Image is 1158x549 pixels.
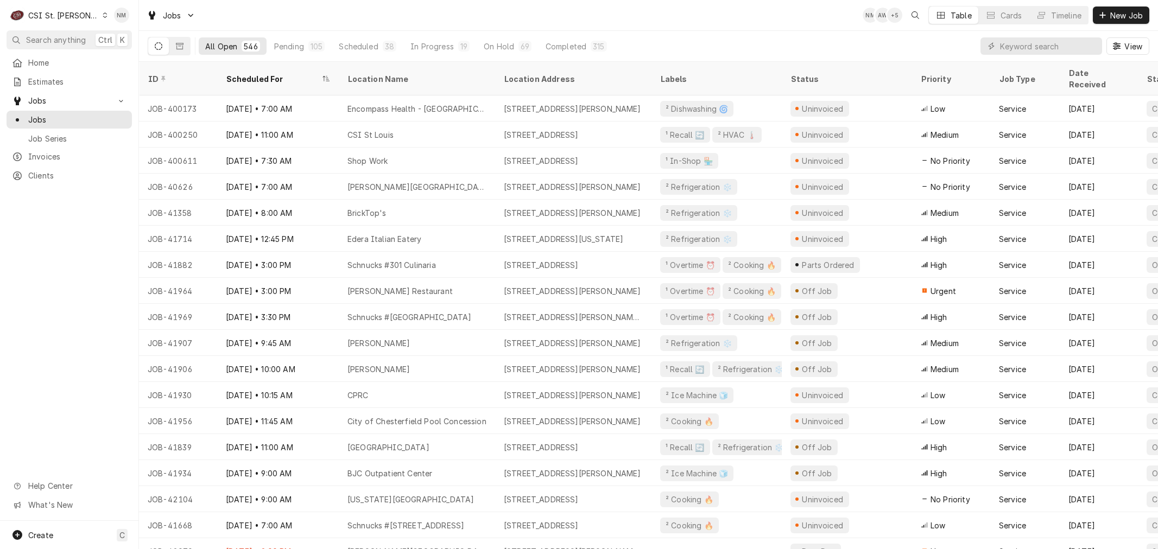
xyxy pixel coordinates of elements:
div: Schnucks #[STREET_ADDRESS] [347,520,464,531]
div: Timeline [1051,10,1081,21]
div: Service [999,103,1026,114]
div: ¹ In-Shop 🏪 [665,155,714,167]
span: High [931,233,947,245]
div: [DATE] [1060,200,1138,226]
span: Home [28,57,126,68]
div: JOB-400611 [139,148,217,174]
span: Low [931,520,945,531]
div: Labels [660,73,773,85]
div: [DATE] • 9:45 AM [217,330,339,356]
div: Off Job [800,311,833,323]
div: JOB-40626 [139,174,217,200]
div: [STREET_ADDRESS] [504,494,579,505]
div: Uninvoiced [801,494,845,505]
span: Estimates [28,76,126,87]
div: CSI St. [PERSON_NAME] [28,10,99,21]
div: In Progress [410,41,454,52]
div: ² Cooking 🔥 [727,259,777,271]
div: Service [999,363,1026,375]
span: C [119,529,125,541]
a: Go to What's New [7,496,132,514]
div: Table [951,10,972,21]
span: View [1122,41,1144,52]
div: [STREET_ADDRESS][PERSON_NAME] [504,181,641,193]
div: Service [999,285,1026,297]
div: Uninvoiced [801,416,845,427]
a: Clients [7,167,132,184]
div: Service [999,442,1026,453]
span: No Priority [931,155,970,167]
span: Search anything [26,34,86,46]
div: [DATE] • 3:30 PM [217,304,339,330]
div: All Open [205,41,237,52]
div: Off Job [800,337,833,349]
div: NM [114,8,129,23]
div: ² Cooking 🔥 [727,311,777,323]
div: JOB-41882 [139,252,217,278]
span: Low [931,416,945,427]
div: [PERSON_NAME][GEOGRAPHIC_DATA] [347,181,486,193]
div: [DATE] [1060,330,1138,356]
div: Location Address [504,73,641,85]
div: Service [999,155,1026,167]
div: [DATE] [1060,382,1138,408]
div: [DATE] • 7:00 AM [217,95,339,122]
div: ² Refrigeration ❄️ [665,233,733,245]
div: Off Job [800,285,833,297]
div: [DATE] [1060,122,1138,148]
div: JOB-42104 [139,486,217,512]
a: Go to Help Center [7,477,132,495]
div: [DATE] • 11:00 AM [217,122,339,148]
div: ² Dishwashing 🌀 [665,103,729,114]
button: View [1106,37,1149,55]
div: [DATE] [1060,252,1138,278]
div: Service [999,129,1026,141]
div: Scheduled For [226,73,319,85]
div: [DATE] • 3:00 PM [217,252,339,278]
div: Service [999,233,1026,245]
div: ¹ Overtime ⏰ [665,285,716,297]
div: Alexandria Wilp's Avatar [875,8,890,23]
div: [DATE] • 10:00 AM [217,356,339,382]
div: 546 [244,41,257,52]
span: New Job [1108,10,1145,21]
div: [STREET_ADDRESS][US_STATE] [504,233,623,245]
div: JOB-41956 [139,408,217,434]
button: Open search [907,7,924,24]
div: JOB-400250 [139,122,217,148]
div: Uninvoiced [801,129,845,141]
div: [DATE] [1060,512,1138,538]
div: ID [148,73,206,85]
span: Ctrl [98,34,112,46]
div: ¹ Overtime ⏰ [665,311,716,323]
a: Go to Jobs [142,7,200,24]
span: Help Center [28,480,125,491]
div: JOB-41668 [139,512,217,538]
span: Urgent [931,285,956,297]
div: [STREET_ADDRESS][PERSON_NAME] [504,207,641,219]
div: ¹ Overtime ⏰ [665,259,716,271]
div: [STREET_ADDRESS][PERSON_NAME] [504,390,641,401]
div: NM [863,8,878,23]
div: [DATE] • 11:45 AM [217,408,339,434]
div: JOB-41906 [139,356,217,382]
span: Jobs [163,10,181,21]
div: [DATE] • 7:00 AM [217,174,339,200]
div: ² Cooking 🔥 [665,520,714,531]
div: Service [999,259,1026,271]
div: [DATE] • 9:00 AM [217,460,339,486]
div: JOB-41930 [139,382,217,408]
div: Service [999,337,1026,349]
span: Create [28,531,53,540]
div: ² Refrigeration ❄️ [665,207,733,219]
div: City of Chesterfield Pool Concession [347,416,486,427]
div: Uninvoiced [801,103,845,114]
div: [DATE] [1060,226,1138,252]
div: JOB-400173 [139,95,217,122]
div: Status [790,73,901,85]
div: Uninvoiced [801,181,845,193]
div: 38 [385,41,394,52]
div: CSI St Louis [347,129,394,141]
span: Low [931,390,945,401]
div: [DATE] [1060,148,1138,174]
